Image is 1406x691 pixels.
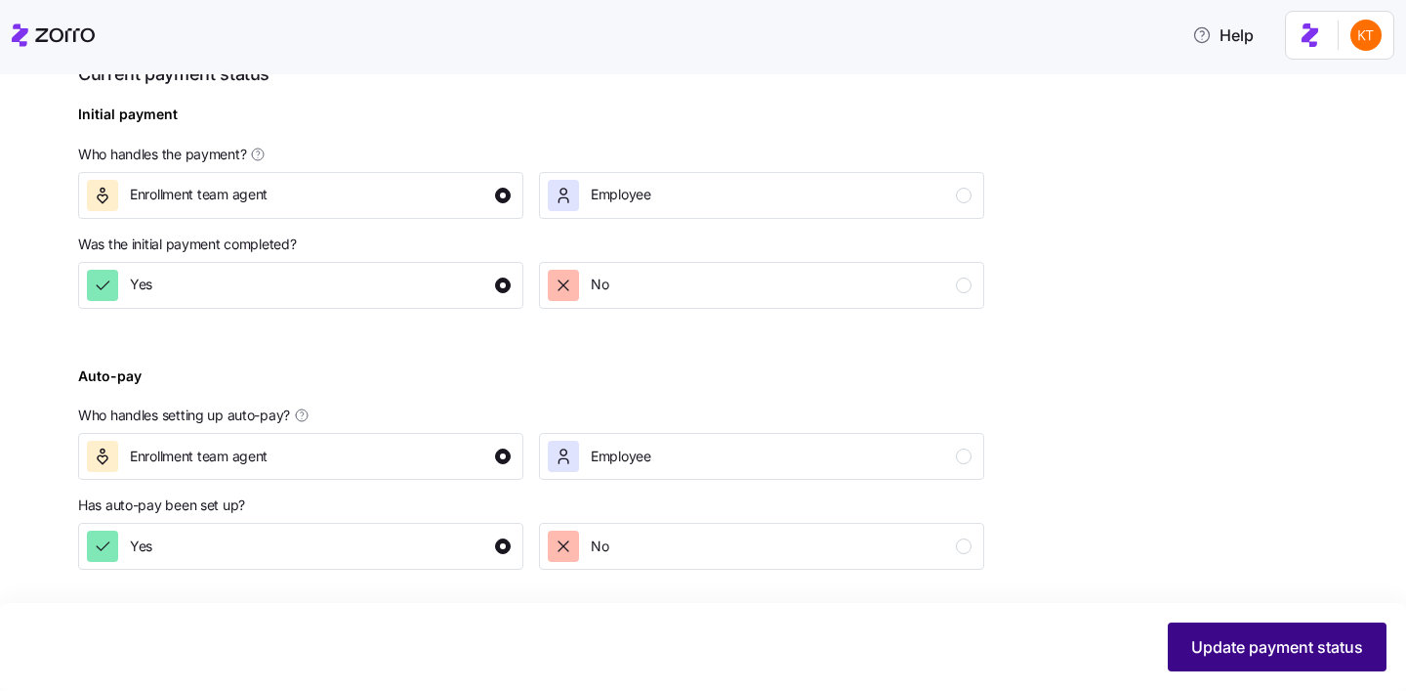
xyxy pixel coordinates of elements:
span: Enrollment team agent [130,447,268,466]
button: Help [1177,16,1269,55]
span: Update payment status [1191,635,1363,659]
span: Yes [130,275,152,294]
img: aad2ddc74cf02b1998d54877cdc71599 [1350,20,1382,51]
span: Who handles the payment? [78,145,246,164]
h3: Current payment status [78,62,984,86]
div: Initial payment [78,104,178,141]
span: No [591,275,608,294]
span: Enrollment team agent [130,185,268,204]
div: Auto-pay [78,366,142,403]
button: Update payment status [1168,623,1386,671]
span: Yes [130,537,152,556]
span: No [591,537,608,556]
span: Was the initial payment completed? [78,235,296,254]
span: Help [1192,23,1254,47]
span: Who handles setting up auto-pay? [78,406,290,425]
span: Employee [591,447,651,466]
span: Employee [591,185,651,204]
span: Has auto-pay been set up? [78,496,245,515]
